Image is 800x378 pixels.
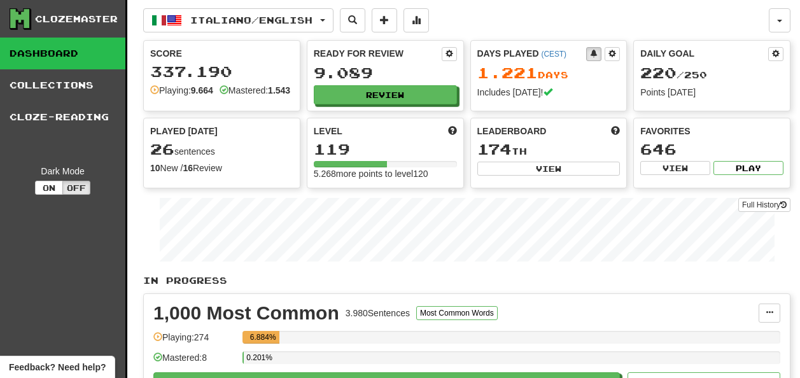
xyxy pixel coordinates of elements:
div: 3.980 Sentences [346,307,410,319]
button: Review [314,85,457,104]
button: Off [62,181,90,195]
strong: 9.664 [191,85,213,95]
div: 6.884% [246,331,279,344]
span: 174 [477,140,512,158]
div: 5.268 more points to level 120 [314,167,457,180]
button: On [35,181,63,195]
span: 1.221 [477,64,538,81]
button: View [640,161,710,175]
div: Playing: 274 [153,331,236,352]
a: (CEST) [541,50,566,59]
button: More stats [404,8,429,32]
span: Score more points to level up [448,125,457,137]
div: Includes [DATE]! [477,86,621,99]
div: Mastered: 8 [153,351,236,372]
span: / 250 [640,69,707,80]
div: sentences [150,141,293,158]
p: In Progress [143,274,790,287]
div: Ready for Review [314,47,442,60]
span: 220 [640,64,677,81]
button: Play [713,161,783,175]
button: View [477,162,621,176]
button: Add sentence to collection [372,8,397,32]
div: th [477,141,621,158]
div: Mastered: [220,84,290,97]
button: Italiano/English [143,8,333,32]
a: Full History [738,198,790,212]
div: New / Review [150,162,293,174]
button: Search sentences [340,8,365,32]
span: Level [314,125,342,137]
strong: 1.543 [268,85,290,95]
div: Dark Mode [10,165,116,178]
div: Playing: [150,84,213,97]
div: 1,000 Most Common [153,304,339,323]
button: Most Common Words [416,306,498,320]
div: Daily Goal [640,47,768,61]
div: Points [DATE] [640,86,783,99]
div: 119 [314,141,457,157]
div: Score [150,47,293,60]
strong: 16 [183,163,193,173]
div: Days Played [477,47,587,60]
div: Clozemaster [35,13,118,25]
div: 646 [640,141,783,157]
span: This week in points, UTC [611,125,620,137]
div: 9.089 [314,65,457,81]
div: 337.190 [150,64,293,80]
span: Played [DATE] [150,125,218,137]
strong: 10 [150,163,160,173]
span: Open feedback widget [9,361,106,374]
div: Favorites [640,125,783,137]
span: 26 [150,140,174,158]
span: Leaderboard [477,125,547,137]
div: Day s [477,65,621,81]
span: Italiano / English [190,15,312,25]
